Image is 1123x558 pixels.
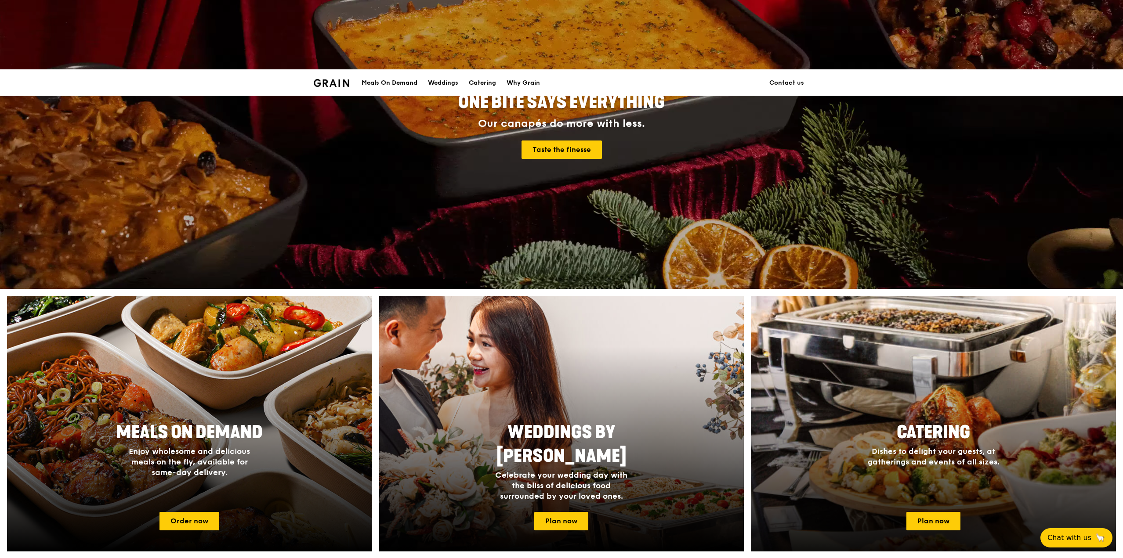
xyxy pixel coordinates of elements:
[403,118,720,130] div: Our canapés do more with less.
[496,422,627,467] span: Weddings by [PERSON_NAME]
[314,79,349,87] img: Grain
[129,446,250,477] span: Enjoy wholesome and delicious meals on the fly, available for same-day delivery.
[501,70,545,96] a: Why Grain
[1040,528,1112,547] button: Chat with us🦙
[7,296,372,551] img: meals-on-demand-card.d2b6f6db.png
[423,70,464,96] a: Weddings
[314,69,349,95] a: GrainGrain
[362,70,417,96] div: Meals On Demand
[458,92,665,113] span: ONE BITE SAYS EVERYTHING
[534,512,588,530] a: Plan now
[464,70,501,96] a: Catering
[159,512,219,530] a: Order now
[469,70,496,96] div: Catering
[116,422,263,443] span: Meals On Demand
[1095,533,1105,543] span: 🦙
[897,422,970,443] span: Catering
[7,296,372,551] a: Meals On DemandEnjoy wholesome and delicious meals on the fly, available for same-day delivery.Or...
[1047,533,1091,543] span: Chat with us
[379,296,744,551] a: Weddings by [PERSON_NAME]Celebrate your wedding day with the bliss of delicious food surrounded b...
[764,70,809,96] a: Contact us
[495,470,627,501] span: Celebrate your wedding day with the bliss of delicious food surrounded by your loved ones.
[868,446,1000,467] span: Dishes to delight your guests, at gatherings and events of all sizes.
[522,140,602,159] a: Taste the finesse
[379,296,744,551] img: weddings-card.4f3003b8.jpg
[906,512,960,530] a: Plan now
[507,70,540,96] div: Why Grain
[428,70,458,96] div: Weddings
[751,296,1116,551] a: CateringDishes to delight your guests, at gatherings and events of all sizes.Plan now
